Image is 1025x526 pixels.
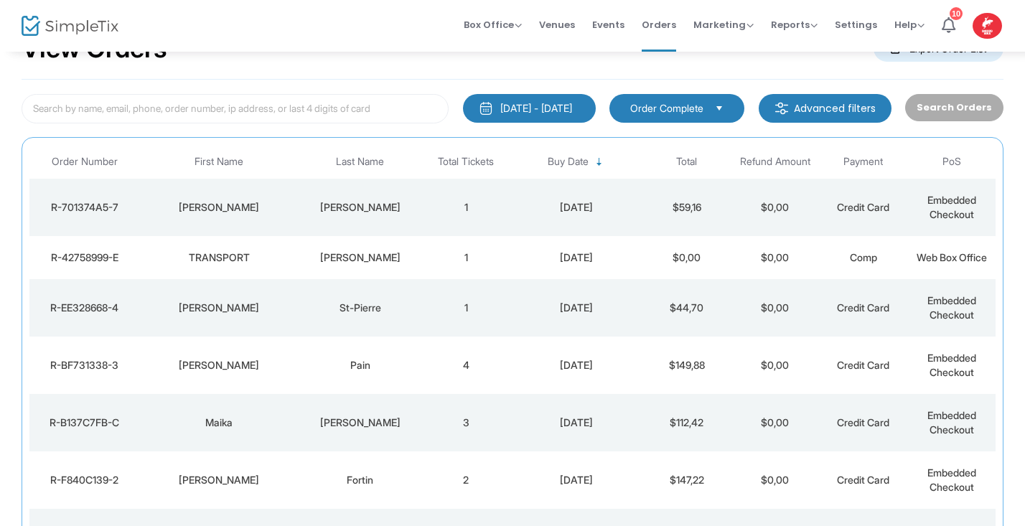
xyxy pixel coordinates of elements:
span: Credit Card [837,474,889,486]
th: Refund Amount [731,145,819,179]
div: Pain [302,358,418,372]
span: Reports [771,18,818,32]
span: Credit Card [837,359,889,371]
div: St-Pierre [302,301,418,315]
button: [DATE] - [DATE] [463,94,596,123]
span: Comp [850,251,877,263]
input: Search by name, email, phone, order number, ip address, or last 4 digits of card [22,94,449,123]
div: Maika [144,415,295,430]
span: Help [894,18,925,32]
span: Box Office [464,18,522,32]
span: Embedded Checkout [927,409,976,436]
div: R-F840C139-2 [33,473,136,487]
span: Web Box Office [917,251,987,263]
td: $0,00 [642,236,731,279]
span: Credit Card [837,301,889,314]
div: R-B137C7FB-C [33,415,136,430]
div: [DATE] - [DATE] [500,101,572,116]
div: 2025-08-15 [514,250,639,265]
td: 1 [422,236,510,279]
span: Buy Date [548,156,589,168]
div: TRANSPORT [144,250,295,265]
img: filter [774,101,789,116]
span: Orders [642,6,676,43]
div: 10 [950,7,963,20]
div: Laurence [144,473,295,487]
td: $44,70 [642,279,731,337]
td: $149,88 [642,337,731,394]
div: R-701374A5-7 [33,200,136,215]
td: 4 [422,337,510,394]
span: Venues [539,6,575,43]
span: Order Number [52,156,118,168]
span: Events [592,6,624,43]
td: 3 [422,394,510,451]
th: Total [642,145,731,179]
td: $0,00 [731,337,819,394]
span: Credit Card [837,416,889,428]
th: Total Tickets [422,145,510,179]
button: Select [709,100,729,116]
td: 1 [422,179,510,236]
span: Settings [835,6,877,43]
span: Sortable [594,156,605,168]
td: $0,00 [731,279,819,337]
div: R-42758999-E [33,250,136,265]
td: $0,00 [731,236,819,279]
div: Fortin [302,473,418,487]
td: $0,00 [731,179,819,236]
span: Last Name [336,156,384,168]
span: Embedded Checkout [927,294,976,321]
span: PoS [942,156,961,168]
span: Embedded Checkout [927,466,976,493]
td: $59,16 [642,179,731,236]
div: 2025-08-15 [514,415,639,430]
td: $147,22 [642,451,731,509]
span: Marketing [693,18,754,32]
td: $0,00 [731,451,819,509]
m-button: Advanced filters [759,94,891,123]
div: Nathalie [144,200,295,215]
td: 2 [422,451,510,509]
span: Credit Card [837,201,889,213]
div: 2025-08-15 [514,301,639,315]
td: 1 [422,279,510,337]
span: First Name [195,156,243,168]
div: Murray [302,415,418,430]
div: R-EE328668-4 [33,301,136,315]
td: $0,00 [731,394,819,451]
span: Embedded Checkout [927,352,976,378]
div: NADIA LAPOINTE [302,250,418,265]
div: 2025-08-15 [514,358,639,372]
span: Embedded Checkout [927,194,976,220]
span: Payment [843,156,883,168]
div: 2025-08-15 [514,473,639,487]
div: Jean-Francois [144,301,295,315]
span: Order Complete [630,101,703,116]
td: $112,42 [642,394,731,451]
div: Louise [144,358,295,372]
div: 2025-08-15 [514,200,639,215]
div: R-BF731338-3 [33,358,136,372]
div: Gagnon [302,200,418,215]
img: monthly [479,101,493,116]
